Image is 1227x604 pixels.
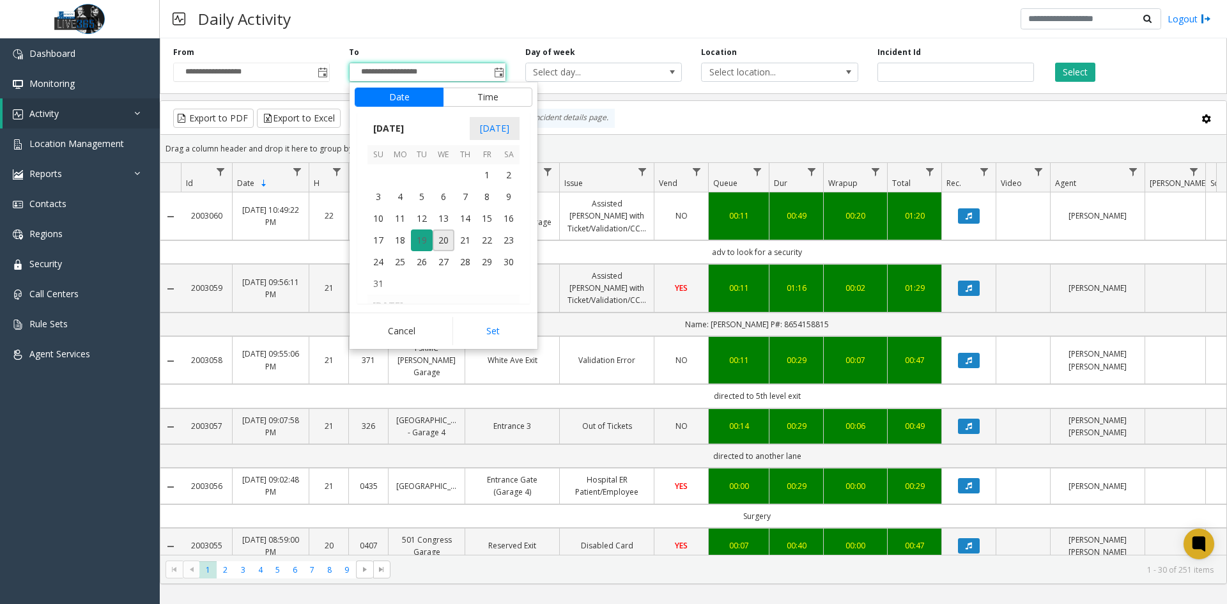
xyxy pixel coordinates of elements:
a: Assisted [PERSON_NAME] with Ticket/Validation/CC/monthly [567,270,646,307]
span: Security [29,258,62,270]
span: Page 6 [286,561,304,578]
a: 01:16 [777,282,815,294]
td: Saturday, August 16, 2025 [498,208,520,229]
a: [DATE] 09:02:48 PM [240,474,301,498]
div: 01:29 [895,282,934,294]
td: Tuesday, August 12, 2025 [411,208,433,229]
a: Dur Filter Menu [803,163,821,180]
span: Reports [29,167,62,180]
span: Date [237,178,254,189]
td: Saturday, August 30, 2025 [498,251,520,273]
span: Page 4 [252,561,269,578]
a: FSRMC [PERSON_NAME] Garage [396,342,457,379]
img: 'icon' [13,199,23,210]
span: Go to the last page [373,561,390,578]
a: 21 [317,420,341,432]
label: From [173,47,194,58]
a: 00:07 [716,539,761,552]
a: 00:29 [895,480,934,492]
span: Page 8 [321,561,338,578]
div: 00:11 [716,282,761,294]
div: 00:06 [831,420,879,432]
a: [PERSON_NAME] [PERSON_NAME] [1058,534,1137,558]
a: [GEOGRAPHIC_DATA] [396,480,457,492]
a: 00:00 [831,480,879,492]
a: 2003059 [189,282,224,294]
span: 31 [367,273,389,295]
a: 2003057 [189,420,224,432]
a: 00:49 [895,420,934,432]
th: Mo [389,145,411,165]
a: Hospital ER Patient/Employee [567,474,646,498]
a: 00:07 [831,354,879,366]
img: 'icon' [13,350,23,360]
img: 'icon' [13,320,23,330]
a: Entrance 3 [473,420,552,432]
a: Collapse Details [160,212,181,222]
img: 'icon' [13,109,23,120]
a: [PERSON_NAME] [1058,210,1137,222]
td: Wednesday, August 20, 2025 [433,229,454,251]
span: Agent Services [29,348,90,360]
a: 00:00 [716,480,761,492]
td: Sunday, August 3, 2025 [367,186,389,208]
a: Disabled Card [567,539,646,552]
span: 7 [454,186,476,208]
span: Go to the next page [360,564,370,575]
td: Tuesday, August 26, 2025 [411,251,433,273]
a: 00:40 [777,539,815,552]
th: Fr [476,145,498,165]
a: [DATE] 09:07:58 PM [240,414,301,438]
a: Out of Tickets [567,420,646,432]
a: 00:11 [716,210,761,222]
a: [PERSON_NAME] [PERSON_NAME] [1058,414,1137,438]
td: Monday, August 11, 2025 [389,208,411,229]
a: 21 [317,354,341,366]
button: Export to Excel [257,109,341,128]
span: Wrapup [828,178,858,189]
a: 326 [357,420,380,432]
button: Set [452,317,533,345]
a: Agent Filter Menu [1125,163,1142,180]
a: 00:11 [716,354,761,366]
a: 00:49 [777,210,815,222]
div: Data table [160,163,1226,555]
button: Date tab [355,88,444,107]
span: YES [675,283,688,293]
td: Sunday, August 24, 2025 [367,251,389,273]
button: Time tab [443,88,532,107]
span: Total [892,178,911,189]
span: 6 [433,186,454,208]
a: [DATE] 08:59:00 PM [240,534,301,558]
div: 00:47 [895,539,934,552]
span: 16 [498,208,520,229]
a: Total Filter Menu [922,163,939,180]
a: Date Filter Menu [289,163,306,180]
span: Page 9 [338,561,355,578]
td: Sunday, August 17, 2025 [367,229,389,251]
a: 00:02 [831,282,879,294]
span: H [314,178,320,189]
img: 'icon' [13,169,23,180]
span: Contacts [29,197,66,210]
span: 22 [476,229,498,251]
a: 00:20 [831,210,879,222]
a: 371 [357,354,380,366]
td: Tuesday, August 19, 2025 [411,229,433,251]
a: Queue Filter Menu [749,163,766,180]
span: 26 [411,251,433,273]
td: Thursday, August 14, 2025 [454,208,476,229]
span: 18 [389,229,411,251]
span: 12 [411,208,433,229]
span: 4 [389,186,411,208]
td: Wednesday, August 27, 2025 [433,251,454,273]
span: 10 [367,208,389,229]
th: [DATE] [367,295,520,316]
span: [DATE] [470,117,520,140]
span: 15 [476,208,498,229]
td: Friday, August 29, 2025 [476,251,498,273]
span: Page 7 [304,561,321,578]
